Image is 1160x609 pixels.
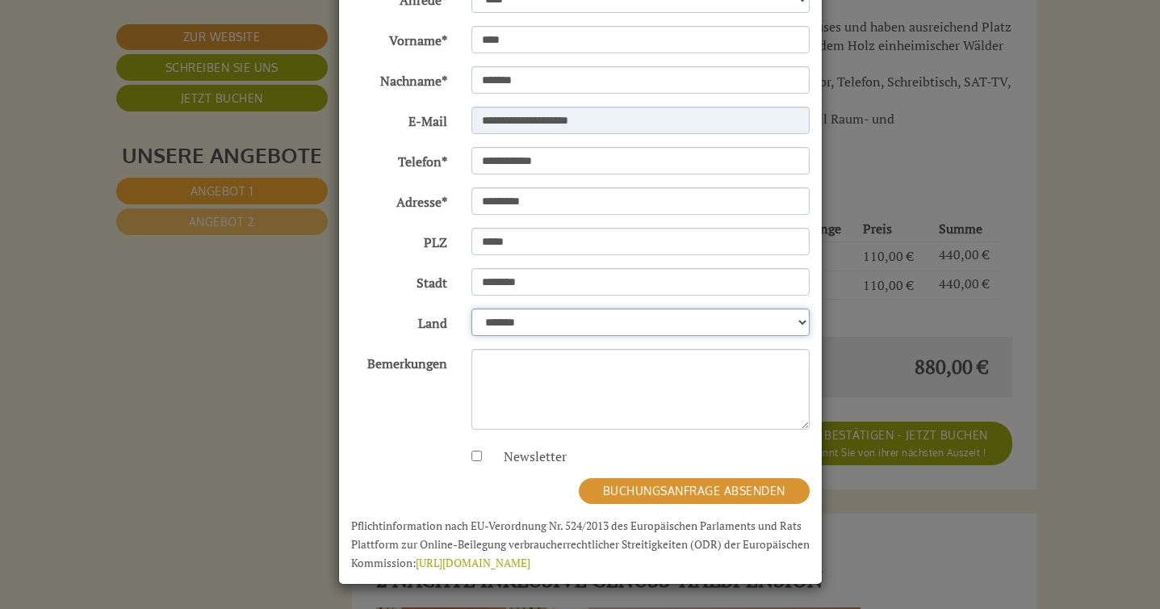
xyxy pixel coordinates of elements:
[289,13,348,40] div: [DATE]
[416,556,530,570] a: [URL][DOMAIN_NAME]
[339,66,460,90] label: Nachname*
[339,268,460,292] label: Stadt
[542,427,636,454] button: Senden
[339,309,460,333] label: Land
[351,519,810,570] small: Pflichtinformation nach EU-Verordnung Nr. 524/2013 des Europäischen Parlaments und Rats Plattform...
[339,187,460,212] label: Adresse*
[13,44,273,94] div: Guten Tag, wie können wir Ihnen helfen?
[579,478,810,504] button: Buchungsanfrage absenden
[339,147,460,171] label: Telefon*
[339,349,460,373] label: Bemerkungen
[339,228,460,252] label: PLZ
[488,447,567,466] label: Newsletter
[25,79,265,90] small: 06:41
[339,26,460,50] label: Vorname*
[339,107,460,131] label: E-Mail
[25,48,265,61] div: Berghotel Zum Zirm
